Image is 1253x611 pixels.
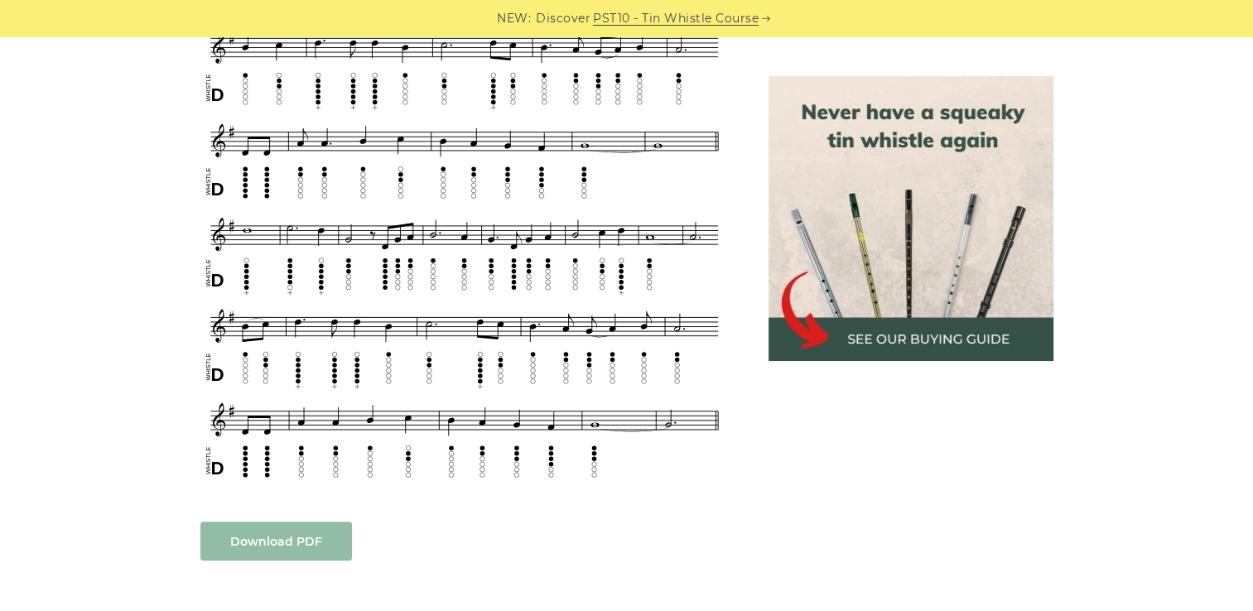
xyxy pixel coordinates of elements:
[200,522,352,560] a: Download PDF
[536,9,590,28] span: Discover
[769,76,1053,361] img: tin whistle buying guide
[593,9,759,28] a: PST10 - Tin Whistle Course
[497,9,531,28] span: NEW:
